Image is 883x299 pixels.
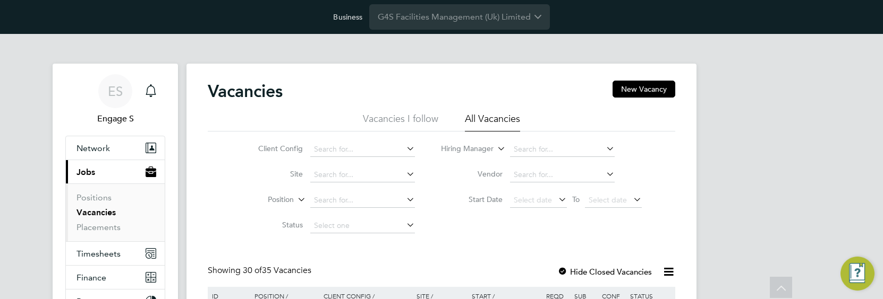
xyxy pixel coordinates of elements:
[432,144,494,154] label: Hiring Manager
[557,267,652,277] label: Hide Closed Vacancies
[66,266,165,289] button: Finance
[66,160,165,183] button: Jobs
[77,192,112,203] a: Positions
[77,272,106,283] span: Finance
[569,192,583,206] span: To
[108,84,123,98] span: ES
[442,195,503,204] label: Start Date
[65,74,165,125] a: ESEngage S
[310,218,415,233] input: Select one
[465,112,520,131] li: All Vacancies
[333,12,362,22] label: Business
[77,207,116,217] a: Vacancies
[310,142,415,157] input: Search for...
[243,265,311,276] span: 35 Vacancies
[589,195,627,205] span: Select date
[840,257,874,291] button: Engage Resource Center
[242,220,303,230] label: Status
[243,265,262,276] span: 30 of
[208,265,313,276] div: Showing
[242,144,303,153] label: Client Config
[442,169,503,179] label: Vendor
[310,193,415,208] input: Search for...
[77,222,121,232] a: Placements
[208,81,283,102] h2: Vacancies
[363,112,438,131] li: Vacancies I follow
[242,169,303,179] label: Site
[65,112,165,125] span: Engage S
[613,81,675,98] button: New Vacancy
[77,249,121,259] span: Timesheets
[510,168,615,182] input: Search for...
[66,183,165,241] div: Jobs
[66,136,165,160] button: Network
[77,167,95,177] span: Jobs
[510,142,615,157] input: Search for...
[514,195,552,205] span: Select date
[233,195,294,205] label: Position
[77,143,110,153] span: Network
[66,242,165,265] button: Timesheets
[310,168,415,182] input: Search for...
